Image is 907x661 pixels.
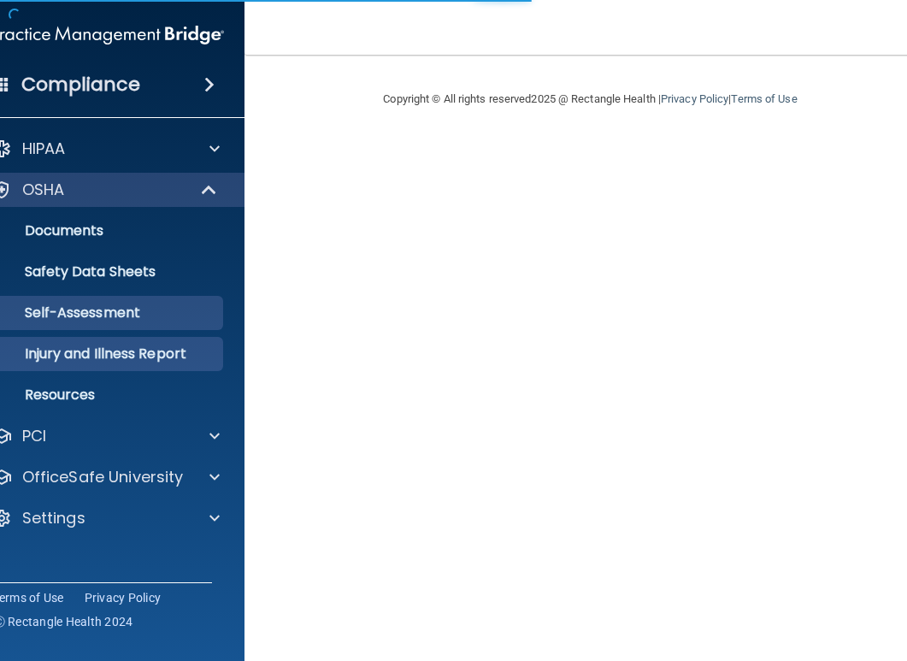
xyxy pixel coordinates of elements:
[85,589,162,606] a: Privacy Policy
[22,139,66,159] p: HIPAA
[661,92,728,105] a: Privacy Policy
[611,540,886,608] iframe: Drift Widget Chat Controller
[731,92,797,105] a: Terms of Use
[22,508,85,528] p: Settings
[21,73,140,97] h4: Compliance
[279,72,903,127] div: Copyright © All rights reserved 2025 @ Rectangle Health | |
[22,426,46,446] p: PCI
[22,180,65,200] p: OSHA
[22,467,184,487] p: OfficeSafe University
